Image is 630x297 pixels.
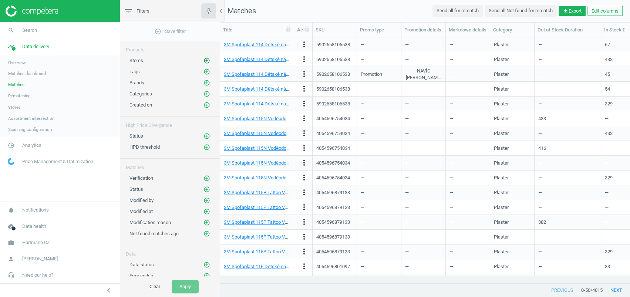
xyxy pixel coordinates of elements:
div: 329 [605,101,613,107]
div: — [361,127,397,140]
a: 3M Spofaplast 115P Tattoo Voděodolné náplasti 10ks+2 ZDARMA [224,205,361,210]
a: 3M Spofaplast 114 Dětské náplasti zvířátka 20ks [224,42,327,47]
div: 433 [538,115,546,122]
div: — [405,97,442,110]
span: Data delivery [22,43,49,50]
button: add_circle_outline [203,186,210,193]
div: — [361,186,397,199]
i: more_vert [300,55,309,64]
button: add_circle_outlineSave filter [120,24,220,39]
span: Hartmann CZ [22,239,50,246]
div: 4054596879133 [316,189,350,196]
div: — [449,201,486,214]
span: Export [563,8,582,14]
button: Send all for rematch [432,5,483,17]
div: 329 [605,249,613,255]
div: Plaster [494,115,509,122]
div: 416 [538,145,546,152]
div: — [538,156,597,169]
i: add_circle_outline [203,144,210,151]
button: more_vert [300,232,309,242]
span: Stores [129,58,143,63]
i: more_vert [300,232,309,241]
div: Plaster [494,249,509,255]
div: — [405,245,442,258]
span: Assortment intersection [8,115,54,121]
span: Notifications [22,207,49,213]
i: more_vert [300,203,309,212]
i: more_vert [300,70,309,78]
button: more_vert [300,217,309,227]
button: add_circle_outline [203,144,210,151]
button: more_vert [300,173,309,183]
button: more_vert [300,129,309,138]
i: work [4,236,18,250]
i: add_circle_outline [203,102,210,108]
button: next [603,284,630,297]
button: add_circle_outline [203,208,210,215]
button: add_circle_outline [203,197,210,204]
i: pie_chart_outlined [4,138,18,152]
div: — [361,260,397,273]
a: 3M Spofaplast 116 Dětské náplasti 72x25mm 20ks [224,264,331,269]
i: person [4,252,18,266]
div: — [405,156,442,169]
div: 4054596754034 [316,145,350,152]
div: — [449,186,486,199]
div: grid [220,37,630,276]
span: Modified by [129,198,154,203]
div: — [449,230,486,243]
div: — [538,68,597,81]
div: 5902658106538 [316,41,350,48]
div: 4054596801097 [316,263,350,270]
i: add_circle_outline [203,273,210,279]
div: 433 [605,56,613,63]
div: — [361,97,397,110]
span: Search [22,27,37,34]
div: — [538,82,597,95]
i: add_circle_outline [203,80,210,86]
div: Plaster [494,234,509,240]
button: more_vert [300,247,309,257]
i: add_circle_outline [203,91,210,97]
div: — [405,260,442,273]
div: — [538,275,597,288]
div: — [405,171,442,184]
button: Apply [172,280,199,293]
span: Modification reason [129,220,171,225]
button: chevron_left [100,286,118,295]
div: Plaster [494,130,509,137]
div: Plaster [494,219,509,226]
i: add_circle_outline [203,261,210,268]
div: — [405,201,442,214]
i: add_circle_outline [203,68,210,75]
span: Status [129,133,143,139]
i: timeline [4,40,18,54]
div: 67 [605,41,610,48]
span: Scanning configuration [8,126,52,132]
span: Need our help? [22,272,53,279]
div: SKU [316,27,354,33]
div: Plaster [494,41,509,48]
span: Status [129,186,143,192]
div: 5902658106538 [316,71,350,78]
div: — [449,275,486,288]
button: more_vert [300,262,309,271]
div: Promotion [361,68,397,81]
div: — [405,127,442,140]
i: more_vert [300,144,309,152]
i: chevron_left [216,7,225,16]
i: filter_list [124,7,133,16]
a: 3M Spofaplast 115N Voděodolné Tattoo 10ks [224,131,319,136]
i: cloud_done [4,219,18,233]
div: Products [120,41,220,53]
div: — [449,38,486,51]
div: — [361,142,397,155]
div: — [449,97,486,110]
a: 3M Spofaplast 115P Tattoo Voděodolné náplasti 10ks+2 ZDARMA [224,234,361,240]
a: 3M Spofaplast 114 Dětské náplasti zvířátka 20ks [224,86,327,92]
a: 3M Spofaplast 115P Tattoo Voděodolné náplasti 10ks+2 ZDARMA [224,219,361,225]
i: more_vert [300,173,309,182]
